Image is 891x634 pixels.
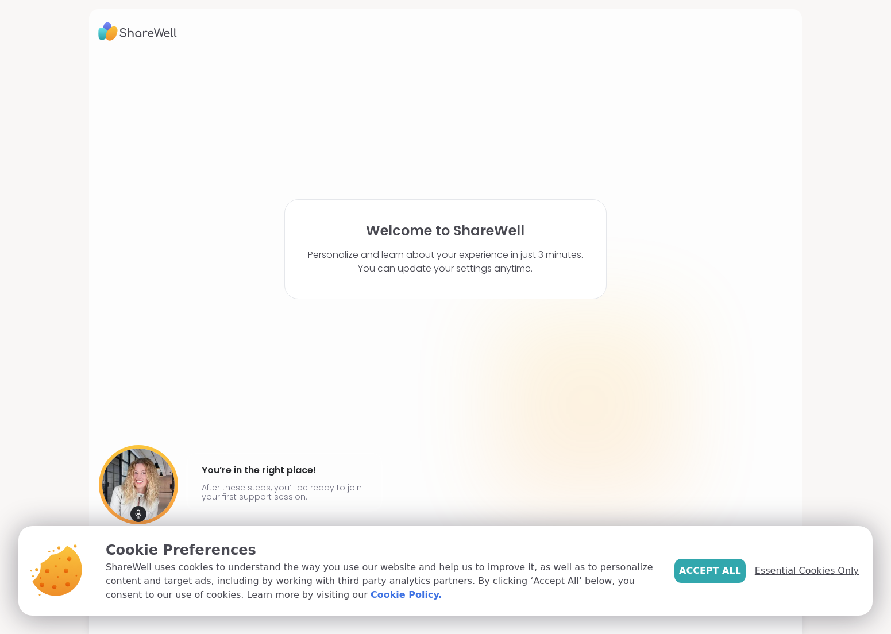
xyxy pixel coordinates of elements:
[106,540,656,560] p: Cookie Preferences
[674,559,746,583] button: Accept All
[202,461,367,480] h4: You’re in the right place!
[130,506,146,522] img: mic icon
[371,588,442,602] a: Cookie Policy.
[308,248,583,276] p: Personalize and learn about your experience in just 3 minutes. You can update your settings anytime.
[755,564,859,578] span: Essential Cookies Only
[679,564,741,578] span: Accept All
[98,18,177,45] img: ShareWell Logo
[366,223,524,239] h1: Welcome to ShareWell
[106,560,656,602] p: ShareWell uses cookies to understand the way you use our website and help us to improve it, as we...
[202,483,367,501] p: After these steps, you’ll be ready to join your first support session.
[99,445,178,524] img: User image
